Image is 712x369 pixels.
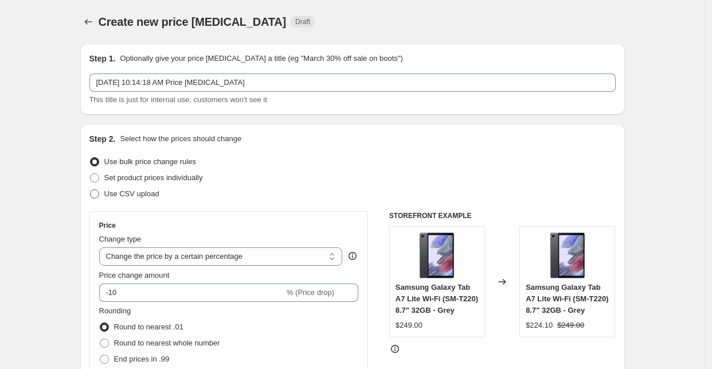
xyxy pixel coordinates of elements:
span: End prices in .99 [114,355,170,363]
img: 57_d50726cf-62de-4280-b53c-dc1033eae08f_80x.jpg [545,232,590,278]
div: $249.00 [396,320,422,331]
div: help [347,250,358,262]
span: Round to nearest whole number [114,339,220,347]
strike: $249.00 [557,320,584,331]
img: 57_d50726cf-62de-4280-b53c-dc1033eae08f_80x.jpg [414,232,460,278]
span: Samsung Galaxy Tab A7 Lite Wi-Fi (SM-T220) 8.7" 32GB - Grey [526,283,608,314]
span: Draft [295,17,310,26]
button: Price change jobs [80,14,96,30]
span: % (Price drop) [287,288,334,297]
input: -15 [99,283,284,302]
span: Change type [99,235,142,243]
input: 30% off holiday sale [89,73,616,92]
h3: Price [99,221,116,230]
p: Select how the prices should change [120,133,241,145]
span: Samsung Galaxy Tab A7 Lite Wi-Fi (SM-T220) 8.7" 32GB - Grey [396,283,478,314]
span: Set product prices individually [104,173,203,182]
span: Price change amount [99,271,170,279]
span: This title is just for internal use, customers won't see it [89,95,267,104]
h2: Step 1. [89,53,116,64]
span: Rounding [99,306,131,315]
span: Use bulk price change rules [104,157,196,166]
h6: STOREFRONT EXAMPLE [389,211,616,220]
span: Round to nearest .01 [114,323,183,331]
h2: Step 2. [89,133,116,145]
div: $224.10 [526,320,553,331]
span: Create new price [MEDICAL_DATA] [99,15,287,28]
p: Optionally give your price [MEDICAL_DATA] a title (eg "March 30% off sale on boots") [120,53,402,64]
span: Use CSV upload [104,189,159,198]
